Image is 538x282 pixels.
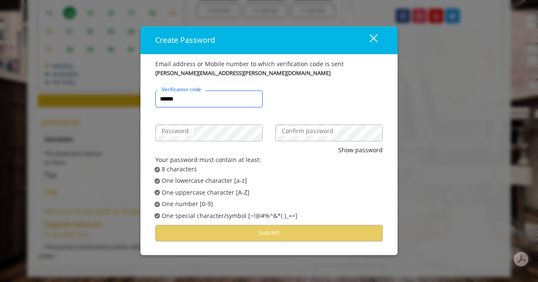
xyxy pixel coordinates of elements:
label: Confirm password [277,127,338,136]
span: ✔ [156,212,159,219]
button: Show password [338,146,383,155]
span: One uppercase character [A-Z] [162,188,249,197]
span: One number [0-9] [162,200,213,209]
button: close dialog [354,31,383,49]
span: ✔ [156,178,159,184]
span: 8 characters [162,165,197,174]
span: One special character/symbol [~!@#%^&*( )_+=] [162,211,297,221]
button: Submit [155,225,383,241]
div: Your password must contain at least: [155,155,383,165]
input: Confirm password [275,125,383,142]
input: Verification code [155,91,263,108]
span: ✔ [156,201,159,208]
span: Create Password [155,35,215,45]
b: [PERSON_NAME][EMAIL_ADDRESS][PERSON_NAME][DOMAIN_NAME] [155,69,331,78]
span: One lowercase character [a-z] [162,176,247,186]
div: close dialog [360,34,377,47]
div: Email address or Mobile number to which verification code is sent [155,59,383,69]
label: Password [157,127,193,136]
label: Verification code [157,86,205,94]
span: ✔ [156,166,159,173]
input: Password [155,125,263,142]
span: ✔ [156,189,159,196]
